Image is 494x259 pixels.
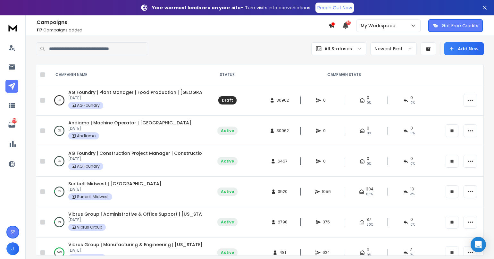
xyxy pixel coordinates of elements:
[208,64,247,85] th: STATUS
[48,85,208,116] td: 0%AG Foundry | Plant Manager | Food Production | [GEOGRAPHIC_DATA][DATE]AG Foundry
[68,241,203,248] a: Vibrus Group | Manufacturing & Engineering | [US_STATE]
[410,187,414,192] span: 13
[68,126,191,131] p: [DATE]
[280,250,286,255] span: 481
[410,131,415,136] span: 0%
[366,187,373,192] span: 304
[221,220,234,225] div: Active
[410,217,413,222] span: 0
[367,247,369,253] span: 0
[323,128,330,133] span: 0
[221,189,234,194] div: Active
[247,64,442,85] th: CAMPAIGN STATS
[410,161,415,166] span: 0%
[77,164,100,169] p: AG Foundry
[410,253,414,258] span: 1 %
[58,188,61,195] p: 4 %
[58,219,61,225] p: 4 %
[152,4,241,11] strong: Your warmest leads are on your site
[58,97,61,104] p: 0 %
[367,100,371,105] span: 0%
[68,150,260,156] a: AG Foundry | Construction Project Manager | Construction | [GEOGRAPHIC_DATA]
[222,98,233,103] div: Draft
[68,217,202,222] p: [DATE]
[366,222,373,227] span: 50 %
[68,248,202,253] p: [DATE]
[48,146,208,177] td: 0%AG Foundry | Construction Project Manager | Construction | [GEOGRAPHIC_DATA][DATE]AG Foundry
[12,118,17,123] p: 4731
[6,22,19,34] img: logo
[57,249,62,256] p: 59 %
[317,4,352,11] p: Reach Out Now
[68,89,231,96] a: AG Foundry | Plant Manager | Food Production | [GEOGRAPHIC_DATA]
[6,242,19,255] button: J
[361,22,398,29] p: My Workspace
[278,159,288,164] span: 6457
[367,156,369,161] span: 0
[277,98,289,103] span: 30962
[58,128,61,134] p: 0 %
[323,98,330,103] span: 0
[68,180,162,187] a: Sunbelt Midwest | [GEOGRAPHIC_DATA]
[428,19,483,32] button: Get Free Credits
[77,103,100,108] p: AG Foundry
[58,158,61,164] p: 0 %
[68,187,162,192] p: [DATE]
[48,116,208,146] td: 0%Andiamo | Machine Operator | [GEOGRAPHIC_DATA][DATE]Andiamo
[37,27,42,33] span: 117
[322,250,330,255] span: 624
[410,192,414,197] span: 3 %
[77,225,102,230] p: Vibrus Group
[442,22,478,29] p: Get Free Credits
[410,156,413,161] span: 0
[367,253,371,258] span: 0%
[77,194,109,199] p: Sunbelt Midwest
[77,133,96,138] p: Andiamo
[68,120,191,126] a: Andiamo | Machine Operator | [GEOGRAPHIC_DATA]
[278,220,288,225] span: 2798
[367,131,371,136] span: 0%
[315,3,354,13] a: Reach Out Now
[471,237,486,252] div: Open Intercom Messenger
[48,177,208,207] td: 4%Sunbelt Midwest | [GEOGRAPHIC_DATA][DATE]Sunbelt Midwest
[221,128,234,133] div: Active
[324,46,352,52] p: All Statuses
[48,207,208,238] td: 4%Vibrus Group | Administrative & Office Support | [US_STATE][DATE]Vibrus Group
[48,64,208,85] th: CAMPAIGN NAME
[410,222,415,227] span: 0 %
[323,159,330,164] span: 0
[370,42,417,55] button: Newest First
[37,28,328,33] p: Campaigns added
[152,4,310,11] p: – Turn visits into conversations
[68,211,209,217] a: Vibrus Group | Administrative & Office Support | [US_STATE]
[277,128,289,133] span: 30962
[410,95,413,100] span: 0
[68,96,202,101] p: [DATE]
[367,126,369,131] span: 0
[346,21,351,25] span: 50
[367,161,371,166] span: 0%
[221,159,234,164] div: Active
[68,156,202,162] p: [DATE]
[366,192,373,197] span: 66 %
[221,250,234,255] div: Active
[410,126,413,131] span: 0
[366,217,371,222] span: 87
[5,118,18,131] a: 4731
[367,95,369,100] span: 0
[410,247,413,253] span: 3
[323,220,330,225] span: 375
[37,19,328,26] h1: Campaigns
[322,189,331,194] span: 1056
[410,100,415,105] span: 0%
[444,42,484,55] button: Add New
[278,189,288,194] span: 3520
